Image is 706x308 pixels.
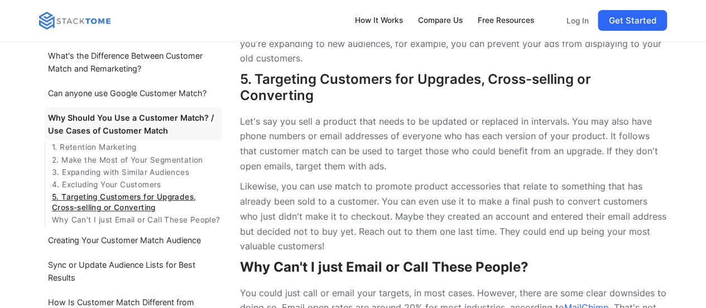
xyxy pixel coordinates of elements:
[45,230,222,250] a: Creating Your Customer Match Audience
[52,167,189,178] div: 3. Expanding with Similar Audiences
[52,142,137,153] div: 1. Retention Marketing
[52,155,222,165] a: 2. Make the Most of Your Segmentation
[45,46,222,79] a: What's the Difference Between Customer Match and Remarketing?
[355,15,403,27] div: How It Works
[48,111,218,137] div: Why Should You Use a Customer Match? / Use Cases of Customer Match
[48,258,218,284] div: Sync or Update Audience Lists for Best Results
[418,15,463,27] div: Compare Us
[52,215,220,225] div: Why Can't I just Email or Call These People?
[598,10,666,31] a: Get Started
[48,87,206,99] div: Can anyone use Google Customer Match?
[472,9,539,32] a: Free Resources
[52,179,161,190] div: 4. Excluding Your Customers
[48,49,218,75] div: What's the Difference Between Customer Match and Remarketing?
[240,259,529,275] strong: Why Can't I just Email or Call These People?
[566,16,589,26] p: Log In
[561,10,593,31] a: Log In
[350,9,409,32] a: How It Works
[45,107,222,140] a: Why Should You Use a Customer Match? / Use Cases of Customer Match
[52,155,203,165] div: 2. Make the Most of Your Segmentation
[45,254,222,287] a: Sync or Update Audience Lists for Best Results
[240,179,667,254] p: Likewise, you can use match to promote product accessories that relate to something that has alre...
[477,15,534,27] div: Free Resources
[52,167,222,178] a: 3. Expanding with Similar Audiences
[52,142,222,153] a: 1. Retention Marketing
[240,114,667,174] p: Let's say you sell a product that needs to be updated or replaced in intervals. You may also have...
[412,9,468,32] a: Compare Us
[48,234,201,247] div: Creating Your Customer Match Audience
[52,215,222,225] a: Why Can't I just Email or Call These People?
[240,72,667,104] h3: 5. Targeting Customers for Upgrades, Cross-selling or Converting
[52,179,222,190] a: 4. Excluding Your Customers
[45,83,222,103] a: Can anyone use Google Customer Match?
[52,192,222,213] a: 5. Targeting Customers for Upgrades, Cross-selling or Converting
